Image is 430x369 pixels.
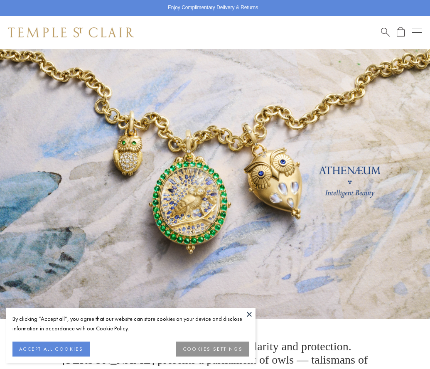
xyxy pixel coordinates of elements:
img: Temple St. Clair [8,27,134,37]
a: Search [381,27,390,37]
button: Open navigation [412,27,422,37]
a: Open Shopping Bag [397,27,405,37]
button: ACCEPT ALL COOKIES [12,342,90,357]
button: COOKIES SETTINGS [176,342,249,357]
p: Enjoy Complimentary Delivery & Returns [168,4,258,12]
div: By clicking “Accept all”, you agree that our website can store cookies on your device and disclos... [12,314,249,333]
